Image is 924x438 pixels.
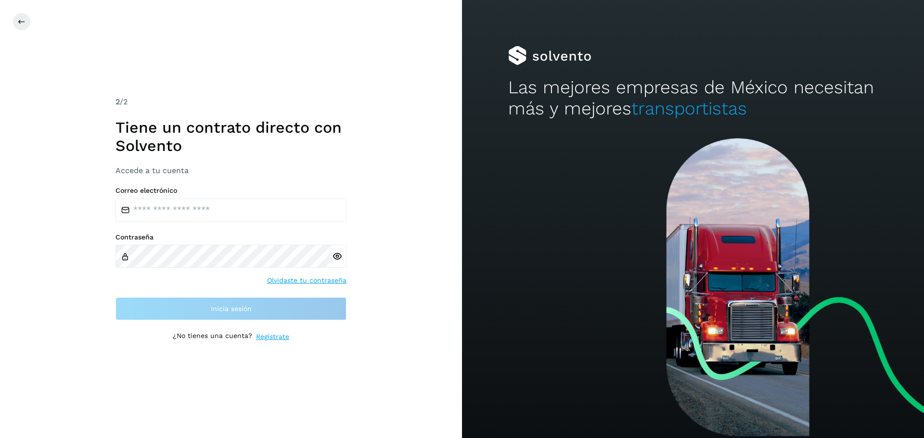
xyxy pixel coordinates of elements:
a: Olvidaste tu contraseña [267,275,346,286]
span: transportistas [631,98,747,119]
a: Regístrate [256,332,289,342]
div: /2 [115,96,346,108]
span: Inicia sesión [211,305,252,312]
span: 2 [115,97,120,106]
label: Contraseña [115,233,346,241]
p: ¿No tienes una cuenta? [173,332,252,342]
h3: Accede a tu cuenta [115,166,346,175]
button: Inicia sesión [115,297,346,320]
h2: Las mejores empresas de México necesitan más y mejores [508,77,878,120]
h1: Tiene un contrato directo con Solvento [115,118,346,155]
label: Correo electrónico [115,187,346,195]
